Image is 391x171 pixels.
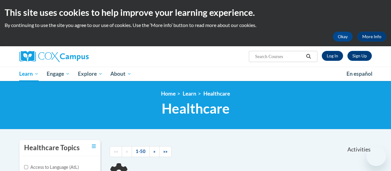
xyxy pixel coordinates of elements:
a: Begining [110,146,122,157]
p: By continuing to use the site you agree to our use of cookies. Use the ‘More info’ button to read... [5,22,386,29]
a: Next [149,146,159,157]
label: Access to Language (AtL) [24,164,79,171]
span: About [110,70,131,78]
span: « [126,149,128,154]
span: Explore [78,70,103,78]
span: Learn [19,70,39,78]
a: En español [342,67,376,80]
input: Search Courses [254,53,304,60]
span: «« [114,149,118,154]
img: Cox Campus [19,51,89,62]
a: About [106,67,135,81]
button: Search [304,53,313,60]
span: » [153,149,155,154]
a: End [159,146,172,157]
span: Engage [47,70,70,78]
span: »» [163,149,168,154]
a: Home [161,90,176,97]
a: Engage [43,67,74,81]
div: Main menu [15,67,376,81]
h2: This site uses cookies to help improve your learning experience. [5,6,386,19]
a: 1-50 [132,146,150,157]
a: Cox Campus [19,51,131,62]
iframe: Button to launch messaging window [366,146,386,166]
h3: Healthcare Topics [24,143,80,153]
a: Previous [122,146,132,157]
a: Register [347,51,372,61]
a: Learn [183,90,196,97]
a: Healthcare [203,90,230,97]
button: Okay [333,32,353,42]
a: Log In [322,51,343,61]
a: Toggle collapse [92,143,96,150]
span: En español [346,70,372,77]
a: Learn [15,67,43,81]
span: Activities [347,146,371,153]
a: More Info [357,32,386,42]
a: Explore [74,67,107,81]
input: Checkbox for Options [24,165,28,169]
span: Healthcare [162,100,230,117]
